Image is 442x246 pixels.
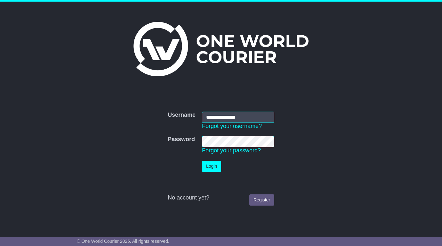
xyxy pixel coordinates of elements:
span: © One World Courier 2025. All rights reserved. [77,239,169,244]
a: Register [249,194,274,206]
label: Username [168,112,196,119]
div: No account yet? [168,194,274,201]
label: Password [168,136,195,143]
img: One World [133,22,308,76]
a: Forgot your username? [202,123,262,129]
a: Forgot your password? [202,147,261,154]
button: Login [202,161,221,172]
